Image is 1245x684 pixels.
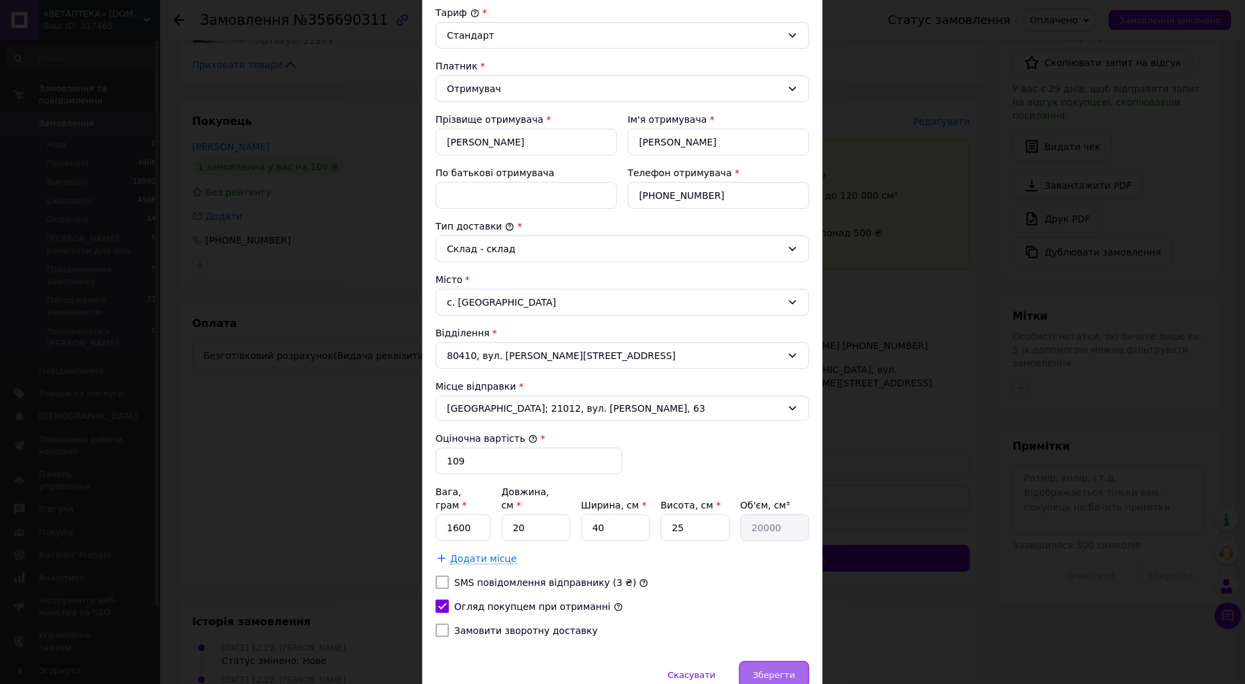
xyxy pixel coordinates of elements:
[753,670,795,680] span: Зберегти
[436,433,538,444] label: Оціночна вартість
[581,500,647,510] label: Ширина, см
[447,242,782,256] div: Склад - склад
[436,342,809,369] div: 80410, вул. [PERSON_NAME][STREET_ADDRESS]
[436,59,809,73] div: Платник
[436,114,544,125] label: Прізвище отримувача
[447,28,782,43] div: Стандарт
[628,182,809,209] input: +380
[436,273,809,286] div: Місто
[436,326,809,340] div: Відділення
[741,498,809,512] div: Об'єм, см³
[661,500,721,510] label: Висота, см
[450,553,517,565] span: Додати місце
[502,486,550,510] label: Довжина, см
[436,486,467,510] label: Вага, грам
[447,402,782,415] span: [GEOGRAPHIC_DATA]; 21012, вул. [PERSON_NAME], 63
[436,289,809,316] div: с. [GEOGRAPHIC_DATA]
[454,625,598,636] label: Замовити зворотну доставку
[436,167,554,178] label: По батькові отримувача
[436,380,809,393] div: Місце відправки
[436,6,809,19] div: Тариф
[668,670,715,680] span: Скасувати
[628,114,707,125] label: Ім'я отримувача
[436,220,809,233] div: Тип доставки
[454,601,610,612] label: Огляд покупцем при отриманні
[447,81,782,96] div: Отримувач
[628,167,732,178] label: Телефон отримувача
[454,577,637,588] label: SMS повідомлення відправнику (3 ₴)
